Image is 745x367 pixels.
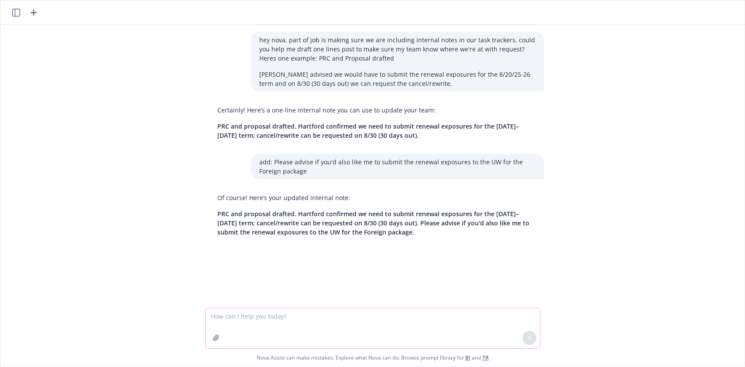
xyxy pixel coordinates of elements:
[259,35,535,63] p: hey nova, part of job is making sure we are including internal notes in our task trackers. could ...
[217,210,529,236] span: PRC and proposal drafted. Hartford confirmed we need to submit renewal exposures for the [DATE]–[...
[259,157,535,176] p: add: Please advise if you'd also like me to submit the renewal exposures to the UW for the Foreig...
[217,122,519,139] span: PRC and proposal drafted. Hartford confirmed we need to submit renewal exposures for the [DATE]–[...
[217,193,535,202] p: Of course! Here’s your updated internal note:
[217,105,535,115] p: Certainly! Here’s a one-line internal note you can use to update your team:
[465,354,470,361] a: BI
[259,70,535,88] p: [PERSON_NAME] advised we would have to submit the renewal exposures for the 8/20/25-26 term and o...
[257,349,489,367] span: Nova Assist can make mistakes. Explore what Nova can do: Browse prompt library for and
[482,354,489,361] a: TR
